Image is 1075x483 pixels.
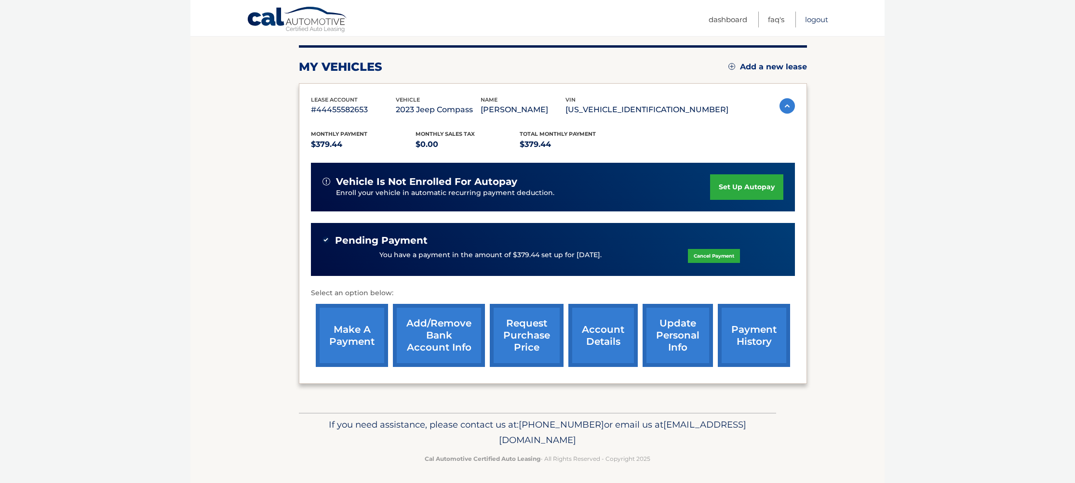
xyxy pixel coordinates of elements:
[316,304,388,367] a: make a payment
[499,419,746,445] span: [EMAIL_ADDRESS][DOMAIN_NAME]
[393,304,485,367] a: Add/Remove bank account info
[481,96,497,103] span: name
[335,235,428,247] span: Pending Payment
[568,304,638,367] a: account details
[305,417,770,448] p: If you need assistance, please contact us at: or email us at
[728,62,807,72] a: Add a new lease
[416,131,475,137] span: Monthly sales Tax
[520,131,596,137] span: Total Monthly Payment
[728,63,735,70] img: add.svg
[490,304,564,367] a: request purchase price
[718,304,790,367] a: payment history
[396,103,481,117] p: 2023 Jeep Compass
[311,138,416,151] p: $379.44
[311,103,396,117] p: #44455582653
[520,138,624,151] p: $379.44
[322,236,329,243] img: check-green.svg
[565,96,576,103] span: vin
[565,103,728,117] p: [US_VEHICLE_IDENTIFICATION_NUMBER]
[709,12,747,27] a: Dashboard
[416,138,520,151] p: $0.00
[311,131,367,137] span: Monthly Payment
[299,60,382,74] h2: my vehicles
[322,178,330,185] img: alert-white.svg
[247,6,348,34] a: Cal Automotive
[305,454,770,464] p: - All Rights Reserved - Copyright 2025
[336,176,517,188] span: vehicle is not enrolled for autopay
[519,419,604,430] span: [PHONE_NUMBER]
[311,96,358,103] span: lease account
[710,174,783,200] a: set up autopay
[768,12,784,27] a: FAQ's
[425,455,540,462] strong: Cal Automotive Certified Auto Leasing
[643,304,713,367] a: update personal info
[779,98,795,114] img: accordion-active.svg
[336,188,710,198] p: Enroll your vehicle in automatic recurring payment deduction.
[311,287,795,299] p: Select an option below:
[481,103,565,117] p: [PERSON_NAME]
[688,249,740,263] a: Cancel Payment
[379,250,602,261] p: You have a payment in the amount of $379.44 set up for [DATE].
[805,12,828,27] a: Logout
[396,96,420,103] span: vehicle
